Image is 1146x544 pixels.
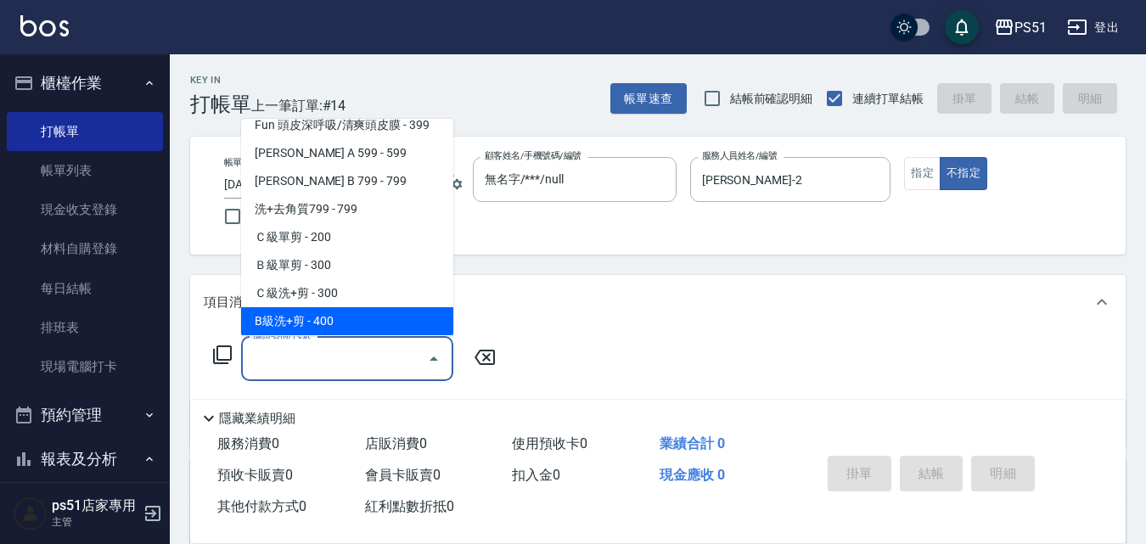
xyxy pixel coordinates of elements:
label: 帳單日期 [224,156,260,169]
span: 紅利點數折抵 0 [365,498,454,514]
span: 其他付款方式 0 [217,498,306,514]
p: 項目消費 [204,294,255,311]
span: [PERSON_NAME] A 599 - 599 [241,139,453,167]
button: PS51 [987,10,1053,45]
button: 報表及分析 [7,437,163,481]
span: Ｃ級單剪 - 200 [241,223,453,251]
h5: ps51店家專用 [52,497,138,514]
button: 不指定 [940,157,987,190]
img: Logo [20,15,69,36]
span: 連續打單結帳 [852,90,924,108]
span: Fun 頭皮深呼吸/清爽頭皮膜 - 399 [241,111,453,139]
h2: Key In [190,75,251,86]
span: 扣入金 0 [512,467,560,483]
button: 登出 [1060,12,1126,43]
label: 顧客姓名/手機號碼/編號 [485,149,581,162]
div: 項目消費 [190,275,1126,329]
span: 業績合計 0 [660,435,725,451]
button: 帳單速查 [610,83,687,115]
a: 排班表 [7,308,163,347]
a: 現金收支登錄 [7,190,163,229]
h3: 打帳單 [190,93,251,116]
a: 帳單列表 [7,151,163,190]
button: 櫃檯作業 [7,61,163,105]
span: Ｃ級洗+剪 - 300 [241,279,453,307]
span: 洗+去角質799 - 799 [241,195,453,223]
button: save [945,10,979,44]
span: 會員卡販賣 0 [365,467,441,483]
a: 每日結帳 [7,269,163,308]
span: 使用預收卡 0 [512,435,587,451]
p: 主管 [52,514,138,530]
span: [PERSON_NAME] B 799 - 799 [241,167,453,195]
label: 服務人員姓名/編號 [702,149,777,162]
a: 打帳單 [7,112,163,151]
button: Close [420,345,447,373]
span: 服務消費 0 [217,435,279,451]
a: 材料自購登錄 [7,229,163,268]
img: Person [14,496,48,530]
span: 結帳前確認明細 [730,90,813,108]
span: 預收卡販賣 0 [217,467,293,483]
span: 免費剪髮 - 100 [241,335,453,363]
a: 現場電腦打卡 [7,347,163,386]
div: PS51 [1014,17,1047,38]
button: 預約管理 [7,393,163,437]
span: 現金應收 0 [660,467,725,483]
span: B級洗+剪 - 400 [241,307,453,335]
button: 指定 [904,157,941,190]
span: Ｂ級單剪 - 300 [241,251,453,279]
span: 店販消費 0 [365,435,427,451]
p: 隱藏業績明細 [219,410,295,428]
span: 上一筆訂單:#14 [251,95,346,116]
input: YYYY/MM/DD hh:mm [224,171,388,199]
